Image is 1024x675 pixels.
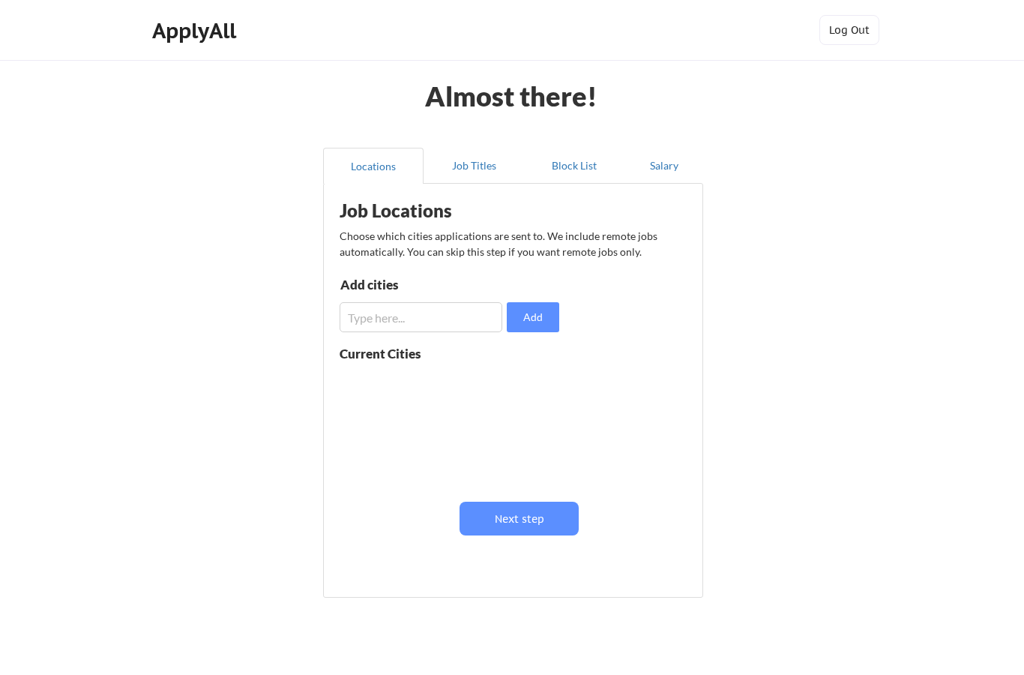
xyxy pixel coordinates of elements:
[507,302,559,332] button: Add
[407,82,616,109] div: Almost there!
[340,302,502,332] input: Type here...
[460,502,579,535] button: Next step
[152,18,241,43] div: ApplyAll
[819,15,879,45] button: Log Out
[340,202,528,220] div: Job Locations
[424,148,524,184] button: Job Titles
[524,148,624,184] button: Block List
[624,148,703,184] button: Salary
[340,278,496,291] div: Add cities
[340,347,454,360] div: Current Cities
[340,228,684,259] div: Choose which cities applications are sent to. We include remote jobs automatically. You can skip ...
[323,148,424,184] button: Locations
